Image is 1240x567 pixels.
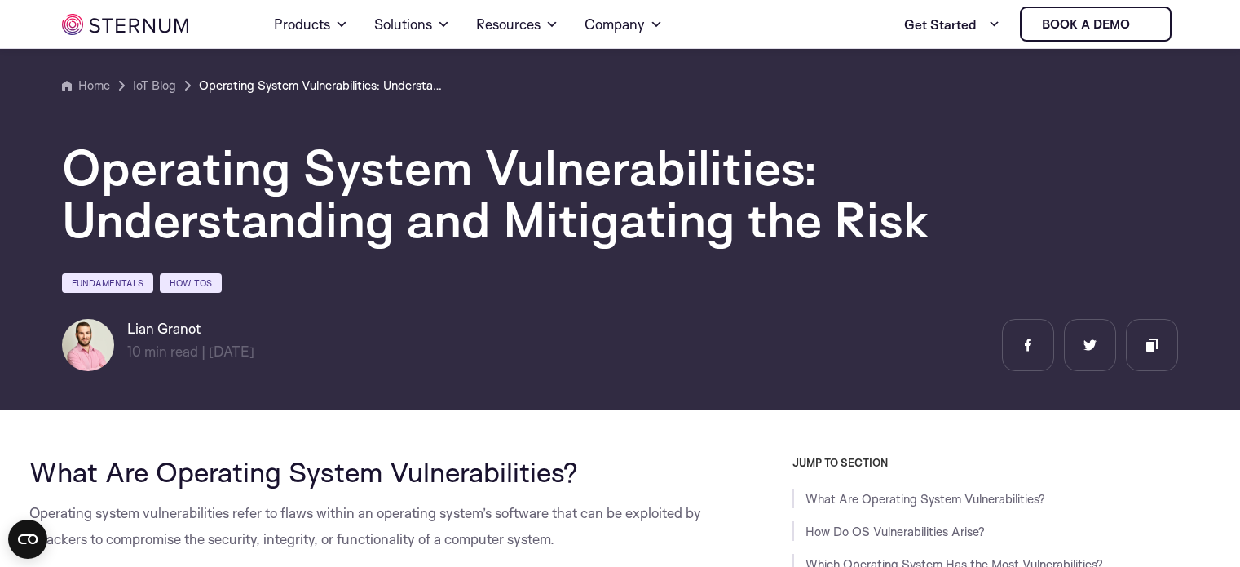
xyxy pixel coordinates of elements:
[62,141,1040,246] h1: Operating System Vulnerabilities: Understanding and Mitigating the Risk
[8,520,47,559] button: Open CMP widget
[133,76,176,95] a: IoT Blog
[199,76,443,95] a: Operating System Vulnerabilities: Understanding and Mitigating the Risk
[209,343,254,360] span: [DATE]
[476,2,558,47] a: Resources
[805,524,985,539] a: How Do OS Vulnerabilities Arise?
[792,456,1211,469] h3: JUMP TO SECTION
[904,8,1000,41] a: Get Started
[62,319,114,371] img: Lian Granot
[127,343,141,360] span: 10
[805,491,1045,507] a: What Are Operating System Vulnerabilities?
[62,76,110,95] a: Home
[274,2,348,47] a: Products
[1020,7,1172,42] a: Book a demo
[127,319,254,339] h6: Lian Granot
[1136,18,1150,31] img: sternum iot
[62,273,153,293] a: Fundamentals
[29,454,578,489] span: What Are Operating System Vulnerabilities?
[29,504,701,547] span: Operating system vulnerabilities refer to flaws within an operating system’s software that can be...
[127,343,205,360] span: min read |
[374,2,450,47] a: Solutions
[160,273,222,293] a: How Tos
[585,2,663,47] a: Company
[62,14,188,35] img: sternum iot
